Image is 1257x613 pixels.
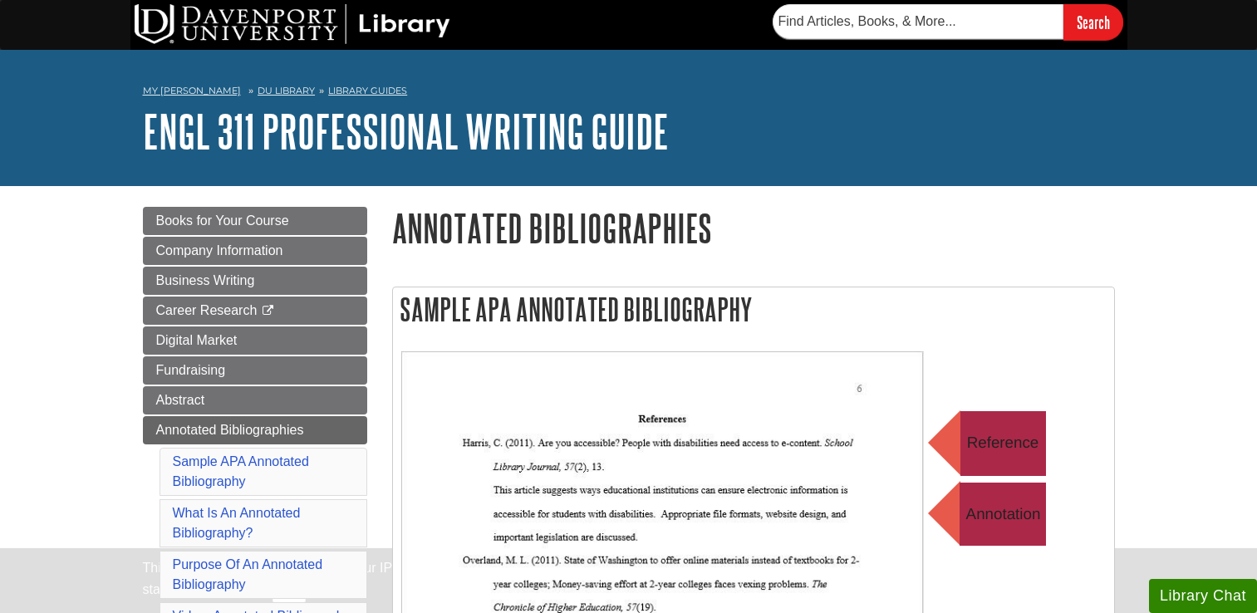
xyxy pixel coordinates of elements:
span: Career Research [156,303,258,317]
a: Library Guides [328,85,407,96]
a: Digital Market [143,326,367,355]
nav: breadcrumb [143,80,1115,106]
a: Career Research [143,297,367,325]
span: Abstract [156,393,205,407]
a: Company Information [143,237,367,265]
a: Abstract [143,386,367,414]
span: Digital Market [156,333,238,347]
a: Books for Your Course [143,207,367,235]
h1: Annotated Bibliographies [392,207,1115,249]
form: Searches DU Library's articles, books, and more [773,4,1123,40]
a: Business Writing [143,267,367,295]
span: Business Writing [156,273,255,287]
a: My [PERSON_NAME] [143,84,241,98]
span: Annotated Bibliographies [156,423,304,437]
i: This link opens in a new window [261,306,275,316]
span: Company Information [156,243,283,257]
a: Annotated Bibliographies [143,416,367,444]
a: ENGL 311 Professional Writing Guide [143,105,669,157]
input: Find Articles, Books, & More... [773,4,1063,39]
a: Fundraising [143,356,367,385]
img: DU Library [135,4,450,44]
input: Search [1063,4,1123,40]
span: Books for Your Course [156,213,289,228]
span: Fundraising [156,363,226,377]
a: What Is An Annotated Bibliography? [173,506,301,540]
a: Sample APA Annotated Bibliography [173,454,309,488]
h2: Sample APA Annotated Bibliography [393,287,1114,331]
button: Library Chat [1149,579,1257,613]
a: DU Library [258,85,315,96]
a: Purpose Of An Annotated Bibliography [173,557,323,591]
